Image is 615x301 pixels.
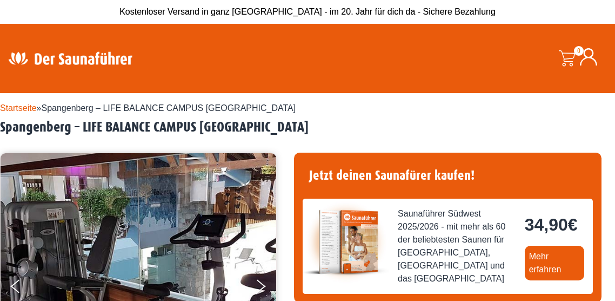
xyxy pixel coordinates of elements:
[42,103,296,113] span: Spangenberg – LIFE BALANCE CAMPUS [GEOGRAPHIC_DATA]
[303,161,593,190] h4: Jetzt deinen Saunafürer kaufen!
[568,215,578,234] span: €
[574,46,584,56] span: 0
[525,246,584,280] a: Mehr erfahren
[525,215,578,234] bdi: 34,90
[398,207,516,285] span: Saunaführer Südwest 2025/2026 - mit mehr als 60 der beliebtesten Saunen für [GEOGRAPHIC_DATA], [G...
[303,199,389,285] img: der-saunafuehrer-2025-suedwest.jpg
[119,7,496,16] span: Kostenloser Versand in ganz [GEOGRAPHIC_DATA] - im 20. Jahr für dich da - Sichere Bezahlung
